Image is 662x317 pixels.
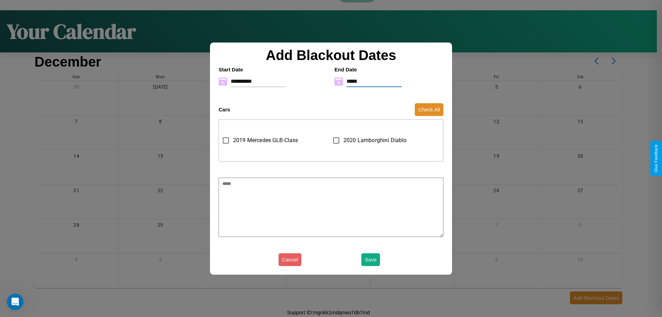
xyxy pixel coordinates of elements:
[233,136,298,145] span: 2019 Mercedes GLB-Class
[215,48,447,63] h2: Add Blackout Dates
[361,253,380,266] button: Save
[219,107,230,112] h4: Cars
[279,253,302,266] button: Cancel
[654,145,659,172] div: Give Feedback
[7,294,23,310] iframe: Intercom live chat
[219,67,328,72] h4: Start Date
[343,136,407,145] span: 2020 Lamborghini Diablo
[415,103,443,116] button: Check All
[334,67,443,72] h4: End Date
